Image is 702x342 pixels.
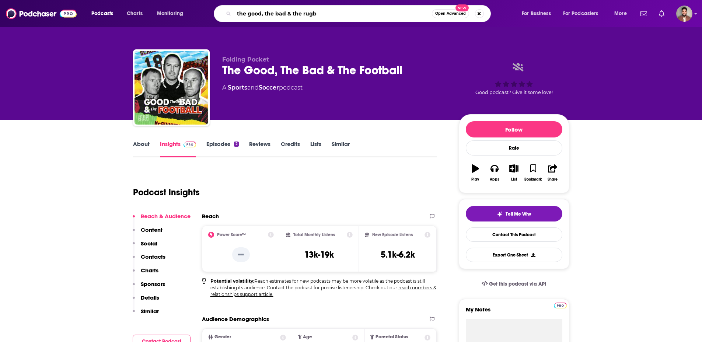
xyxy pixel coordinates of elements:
button: Social [133,240,157,254]
span: Get this podcast via API [489,281,546,287]
input: Search podcasts, credits, & more... [234,8,432,20]
h3: 5.1k-6.2k [381,249,415,260]
button: Bookmark [524,160,543,186]
span: Good podcast? Give it some love! [475,90,553,95]
button: Details [133,294,159,308]
div: A podcast [222,83,303,92]
a: Reviews [249,140,270,157]
span: Monitoring [157,8,183,19]
p: Reach & Audience [141,213,191,220]
button: Sponsors [133,280,165,294]
h2: Power Score™ [217,232,246,237]
span: For Business [522,8,551,19]
h2: Reach [202,213,219,220]
p: Details [141,294,159,301]
span: and [247,84,259,91]
img: Podchaser Pro [554,303,567,308]
button: open menu [609,8,636,20]
button: Open AdvancedNew [432,9,469,18]
span: New [455,4,469,11]
span: Age [303,335,312,339]
p: Contacts [141,253,165,260]
a: reach numbers & relationships support article. [210,285,436,297]
span: Tell Me Why [506,211,531,217]
a: Lists [310,140,321,157]
button: Content [133,226,163,240]
div: Apps [490,177,499,182]
div: List [511,177,517,182]
span: Parental Status [376,335,408,339]
button: List [504,160,523,186]
button: open menu [558,8,609,20]
h2: New Episode Listens [372,232,413,237]
p: Content [141,226,163,233]
a: InsightsPodchaser Pro [160,140,196,157]
span: Folding Pocket [222,56,269,63]
div: Bookmark [524,177,542,182]
a: Charts [122,8,147,20]
span: For Podcasters [563,8,598,19]
span: Logged in as calmonaghan [676,6,692,22]
span: Open Advanced [435,12,466,15]
label: My Notes [466,306,562,319]
button: Charts [133,267,158,280]
button: Export One-Sheet [466,248,562,262]
h2: Total Monthly Listens [293,232,335,237]
p: Sponsors [141,280,165,287]
button: Apps [485,160,504,186]
h3: 13k-19k [304,249,334,260]
p: Similar [141,308,159,315]
p: Reach estimates for new podcasts may be more volatile as the podcast is still establishing its au... [210,278,437,298]
span: More [614,8,627,19]
a: Show notifications dropdown [656,7,667,20]
div: Rate [466,140,562,156]
button: Show profile menu [676,6,692,22]
button: tell me why sparkleTell Me Why [466,206,562,221]
div: Share [548,177,558,182]
div: 2 [234,142,238,147]
img: Podchaser - Follow, Share and Rate Podcasts [6,7,77,21]
div: Play [471,177,479,182]
button: open menu [517,8,560,20]
h2: Audience Demographics [202,315,269,322]
a: Credits [281,140,300,157]
img: User Profile [676,6,692,22]
button: open menu [86,8,123,20]
button: Reach & Audience [133,213,191,226]
div: Search podcasts, credits, & more... [221,5,498,22]
a: Similar [332,140,350,157]
button: Play [466,160,485,186]
a: Contact This Podcast [466,227,562,242]
a: Episodes2 [206,140,238,157]
span: Gender [214,335,231,339]
a: Pro website [554,301,567,308]
a: Soccer [259,84,279,91]
img: The Good, The Bad & The Football [135,51,208,125]
button: Share [543,160,562,186]
span: Charts [127,8,143,19]
a: Sports [228,84,247,91]
div: Good podcast? Give it some love! [459,56,569,102]
a: Get this podcast via API [476,275,552,293]
p: -- [232,247,250,262]
b: Potential volatility: [210,278,254,284]
img: Podchaser Pro [184,142,196,147]
button: Similar [133,308,159,321]
p: Social [141,240,157,247]
button: open menu [152,8,193,20]
a: About [133,140,150,157]
a: Show notifications dropdown [638,7,650,20]
button: Contacts [133,253,165,267]
span: Podcasts [91,8,113,19]
p: Charts [141,267,158,274]
button: Follow [466,121,562,137]
h1: Podcast Insights [133,187,200,198]
img: tell me why sparkle [497,211,503,217]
